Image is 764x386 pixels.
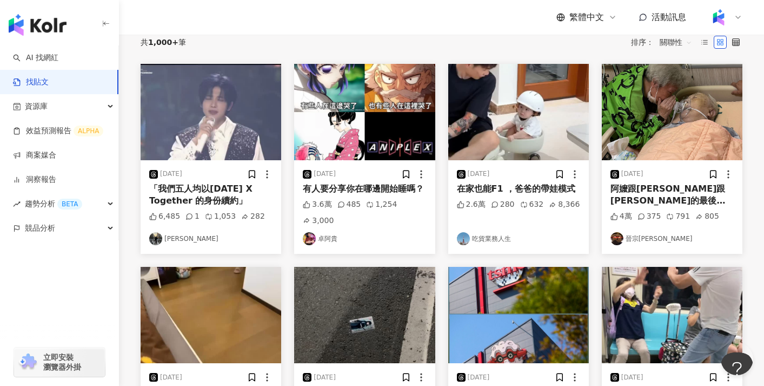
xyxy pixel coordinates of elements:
[13,200,21,208] span: rise
[666,211,690,222] div: 791
[569,11,604,23] span: 繁體中文
[660,34,692,51] span: 關聯性
[149,183,273,207] div: 「我們五人均以[DATE] X Together 的身份續約」
[610,232,734,245] a: KOL Avatar晉宗[PERSON_NAME]
[185,211,200,222] div: 1
[314,169,336,179] div: [DATE]
[468,169,490,179] div: [DATE]
[303,232,316,245] img: KOL Avatar
[549,199,580,210] div: 8,366
[13,174,56,185] a: 洞察報告
[13,53,58,63] a: searchAI 找網紅
[9,14,67,36] img: logo
[602,64,742,160] img: post-image
[652,12,686,22] span: 活動訊息
[303,183,426,195] div: 有人要分享你在哪邊開始睡嗎？
[13,126,103,136] a: 效益預測報告ALPHA
[25,94,48,119] span: 資源庫
[294,267,435,363] img: post-image
[25,192,82,216] span: 趨勢分析
[457,232,580,245] a: KOL Avatar吃貨業務人生
[602,267,742,363] img: post-image
[149,211,180,222] div: 6,485
[457,199,486,210] div: 2.6萬
[468,373,490,382] div: [DATE]
[14,348,105,377] a: chrome extension立即安裝 瀏覽器外掛
[337,199,361,210] div: 485
[366,199,397,210] div: 1,254
[448,267,589,363] img: post-image
[303,199,331,210] div: 3.6萬
[160,169,182,179] div: [DATE]
[721,352,753,385] iframe: Toggle Customer Support
[637,211,661,222] div: 375
[13,77,49,88] a: 找貼文
[631,34,698,51] div: 排序：
[13,150,56,161] a: 商案媒合
[457,232,470,245] img: KOL Avatar
[141,38,186,47] div: 共 筆
[205,211,236,222] div: 1,053
[149,232,162,245] img: KOL Avatar
[314,373,336,382] div: [DATE]
[610,211,632,222] div: 4萬
[457,183,580,195] div: 在家也能F1 ，爸爸的帶娃模式
[491,199,515,210] div: 280
[610,183,734,207] div: 阿嬤跟[PERSON_NAME]跟[PERSON_NAME]的最後一句話 ：我會愛你一輩子 . . 阿公畢業快樂🎓 我以後還要當你的孫子ㄛ 你是最棒的阿公↖(^ω^)↗
[303,232,426,245] a: KOL Avatar卓阿貴
[303,215,334,226] div: 3,000
[141,267,281,363] img: post-image
[610,232,623,245] img: KOL Avatar
[294,64,435,160] img: post-image
[149,232,273,245] a: KOL Avatar[PERSON_NAME]
[621,373,643,382] div: [DATE]
[17,354,38,371] img: chrome extension
[708,7,729,28] img: Kolr%20app%20icon%20%281%29.png
[141,64,281,160] img: post-image
[695,211,719,222] div: 805
[148,38,178,47] span: 1,000+
[241,211,265,222] div: 282
[520,199,544,210] div: 632
[25,216,55,240] span: 競品分析
[621,169,643,179] div: [DATE]
[448,64,589,160] img: post-image
[43,352,81,372] span: 立即安裝 瀏覽器外掛
[57,199,82,210] div: BETA
[160,373,182,382] div: [DATE]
